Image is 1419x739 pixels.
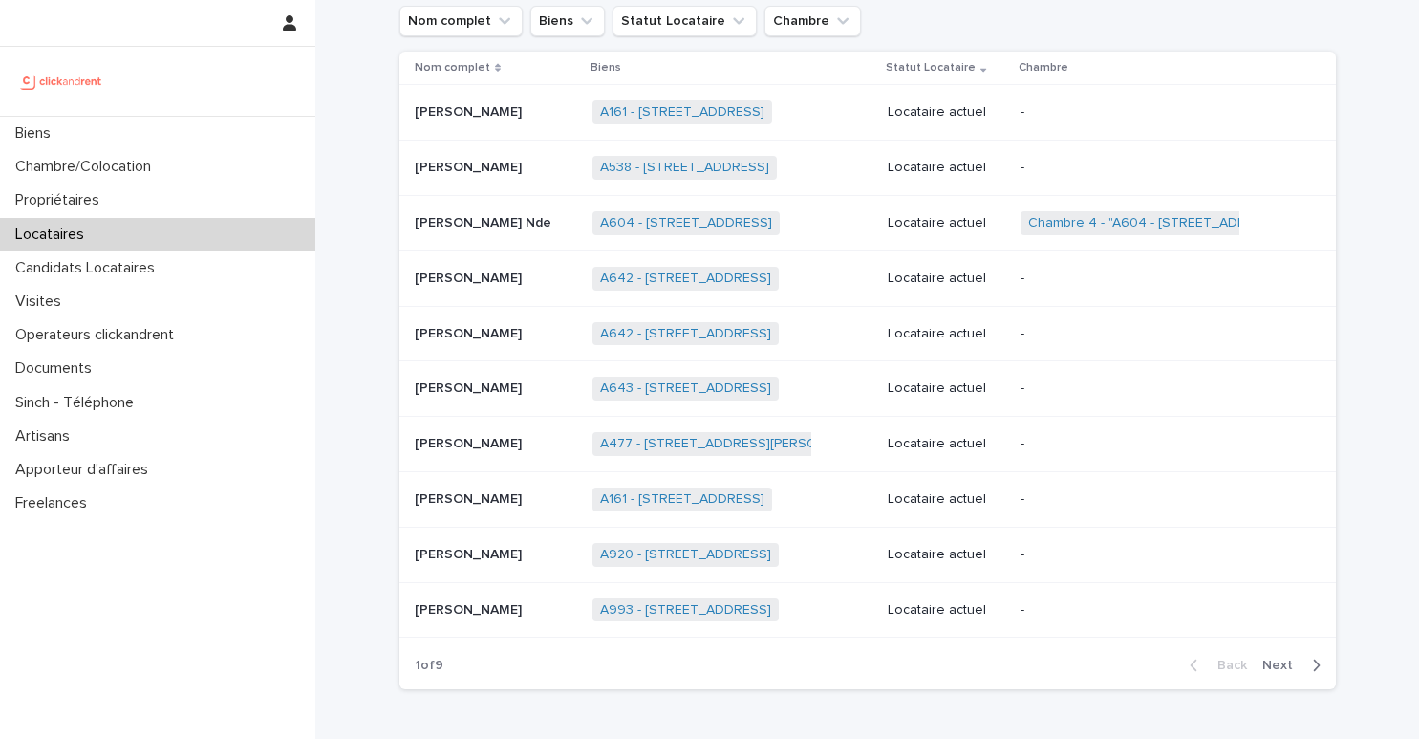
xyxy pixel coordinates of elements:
tr: [PERSON_NAME] Nde[PERSON_NAME] Nde A604 - [STREET_ADDRESS] Locataire actuelChambre 4 - "A604 - [S... [399,195,1336,250]
p: Locataire actuel [888,436,1005,452]
p: Visites [8,293,76,311]
p: [PERSON_NAME] [415,543,526,563]
tr: [PERSON_NAME][PERSON_NAME] A538 - [STREET_ADDRESS] Locataire actuel- [399,141,1336,196]
tr: [PERSON_NAME][PERSON_NAME] A993 - [STREET_ADDRESS] Locataire actuel- [399,582,1336,638]
button: Chambre [764,6,861,36]
p: 1 of 9 [399,642,459,689]
p: Locataire actuel [888,215,1005,231]
a: A477 - [STREET_ADDRESS][PERSON_NAME] [600,436,874,452]
p: - [1021,160,1259,176]
p: - [1021,271,1259,287]
p: Statut Locataire [886,57,976,78]
a: A920 - [STREET_ADDRESS] [600,547,771,563]
p: Chambre/Colocation [8,158,166,176]
button: Nom complet [399,6,523,36]
p: - [1021,104,1259,120]
p: [PERSON_NAME] [415,598,526,619]
a: A538 - [STREET_ADDRESS] [600,160,769,176]
p: [PERSON_NAME] [415,488,526,508]
p: [PERSON_NAME] [415,377,526,397]
p: Freelances [8,494,102,512]
a: A161 - [STREET_ADDRESS] [600,491,764,508]
tr: [PERSON_NAME][PERSON_NAME] A161 - [STREET_ADDRESS] Locataire actuel- [399,85,1336,141]
tr: [PERSON_NAME][PERSON_NAME] A920 - [STREET_ADDRESS] Locataire actuel- [399,527,1336,582]
a: A161 - [STREET_ADDRESS] [600,104,764,120]
p: Operateurs clickandrent [8,326,189,344]
p: Locataire actuel [888,271,1005,287]
p: Apporteur d'affaires [8,461,163,479]
p: - [1021,491,1259,508]
p: [PERSON_NAME] Nde [415,211,555,231]
p: Locataire actuel [888,602,1005,619]
p: Chambre [1019,57,1068,78]
p: Biens [591,57,621,78]
p: [PERSON_NAME] [415,156,526,176]
a: A604 - [STREET_ADDRESS] [600,215,772,231]
button: Biens [530,6,605,36]
p: Artisans [8,427,85,446]
p: - [1021,436,1259,452]
p: Locataire actuel [888,491,1005,508]
span: Next [1262,659,1304,672]
tr: [PERSON_NAME][PERSON_NAME] A477 - [STREET_ADDRESS][PERSON_NAME] Locataire actuel- [399,417,1336,472]
tr: [PERSON_NAME][PERSON_NAME] A642 - [STREET_ADDRESS] Locataire actuel- [399,250,1336,306]
button: Statut Locataire [613,6,757,36]
p: - [1021,547,1259,563]
a: A642 - [STREET_ADDRESS] [600,271,771,287]
img: UCB0brd3T0yccxBKYDjQ [15,62,108,100]
button: Next [1255,657,1336,674]
tr: [PERSON_NAME][PERSON_NAME] A643 - [STREET_ADDRESS] Locataire actuel- [399,361,1336,417]
span: Back [1206,659,1247,672]
p: [PERSON_NAME] [415,432,526,452]
p: Locataire actuel [888,547,1005,563]
tr: [PERSON_NAME][PERSON_NAME] A161 - [STREET_ADDRESS] Locataire actuel- [399,471,1336,527]
p: Locataires [8,226,99,244]
p: Nom complet [415,57,490,78]
p: Locataire actuel [888,380,1005,397]
p: Locataire actuel [888,326,1005,342]
p: - [1021,602,1259,619]
p: [PERSON_NAME] [415,267,526,287]
a: Chambre 4 - "A604 - [STREET_ADDRESS]" [1028,215,1289,231]
p: - [1021,380,1259,397]
p: Locataire actuel [888,104,1005,120]
p: - [1021,326,1259,342]
a: A993 - [STREET_ADDRESS] [600,602,771,619]
a: A643 - [STREET_ADDRESS] [600,380,771,397]
p: Biens [8,124,66,142]
tr: [PERSON_NAME][PERSON_NAME] A642 - [STREET_ADDRESS] Locataire actuel- [399,306,1336,361]
p: [PERSON_NAME] [415,100,526,120]
p: Locataire actuel [888,160,1005,176]
p: Candidats Locataires [8,259,170,277]
p: Documents [8,359,107,378]
p: [PERSON_NAME] [415,322,526,342]
button: Back [1174,657,1255,674]
p: Propriétaires [8,191,115,209]
a: A642 - [STREET_ADDRESS] [600,326,771,342]
p: Sinch - Téléphone [8,394,149,412]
